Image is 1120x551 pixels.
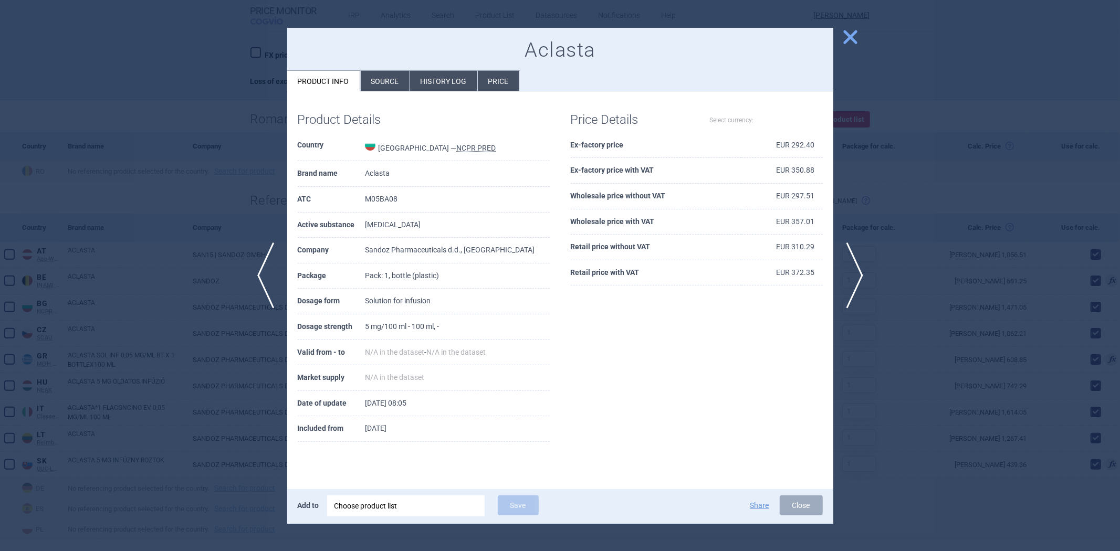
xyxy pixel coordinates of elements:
td: EUR 292.40 [741,133,823,158]
h1: Product Details [298,112,424,128]
th: Dosage strength [298,314,365,340]
th: Wholesale price with VAT [571,209,741,235]
div: Choose product list [334,495,477,516]
th: Retail price without VAT [571,235,741,260]
th: Company [298,238,365,263]
th: Package [298,263,365,289]
td: [MEDICAL_DATA] [365,213,549,238]
td: 5 mg/100 ml - 100 ml, - [365,314,549,340]
th: Valid from - to [298,340,365,366]
button: Close [780,495,823,515]
div: Choose product list [327,495,485,516]
td: EUR 357.01 [741,209,823,235]
th: Dosage form [298,289,365,314]
li: History log [410,71,477,91]
p: Add to [298,495,319,515]
th: Country [298,133,365,162]
td: [DATE] 08:05 [365,391,549,417]
label: Select currency: [710,111,754,129]
th: Market supply [298,365,365,391]
td: EUR 350.88 [741,158,823,184]
td: Pack: 1, bottle (plastic) [365,263,549,289]
span: N/A in the dataset [365,373,424,382]
abbr: NCPR PRED — National Council on Prices and Reimbursement of Medicinal Products, Bulgaria. Registe... [456,144,496,152]
th: ATC [298,187,365,213]
td: [GEOGRAPHIC_DATA] — [365,133,549,162]
button: Save [498,495,539,515]
td: EUR 310.29 [741,235,823,260]
td: - [365,340,549,366]
td: Aclasta [365,161,549,187]
li: Price [478,71,519,91]
th: Date of update [298,391,365,417]
span: N/A in the dataset [365,348,424,356]
td: M05BA08 [365,187,549,213]
th: Ex-factory price with VAT [571,158,741,184]
li: Product info [287,71,360,91]
th: Brand name [298,161,365,187]
button: Share [750,502,769,509]
th: Wholesale price without VAT [571,184,741,209]
h1: Aclasta [298,38,823,62]
th: Retail price with VAT [571,260,741,286]
td: Solution for infusion [365,289,549,314]
th: Active substance [298,213,365,238]
td: [DATE] [365,416,549,442]
span: N/A in the dataset [426,348,486,356]
td: EUR 297.51 [741,184,823,209]
li: Source [361,71,410,91]
td: EUR 372.35 [741,260,823,286]
th: Included from [298,416,365,442]
h1: Price Details [571,112,697,128]
td: Sandoz Pharmaceuticals d.d., [GEOGRAPHIC_DATA] [365,238,549,263]
img: Bulgaria [365,140,375,151]
th: Ex-factory price [571,133,741,158]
